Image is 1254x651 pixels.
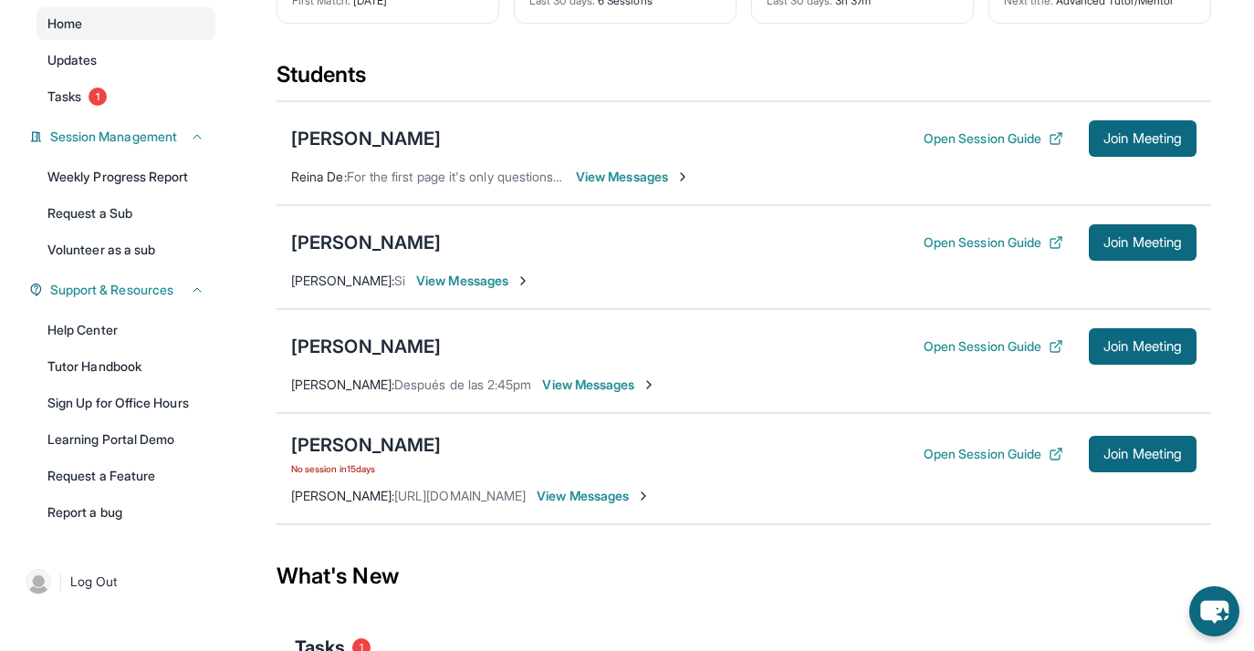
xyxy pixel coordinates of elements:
img: Chevron-Right [516,274,530,288]
span: View Messages [542,376,656,394]
span: Session Management [50,128,177,146]
span: Log Out [70,573,118,591]
span: Después de las 2:45pm [394,377,531,392]
div: What's New [277,536,1211,616]
div: Students [277,60,1211,100]
span: View Messages [576,168,690,186]
div: [PERSON_NAME] [291,432,441,458]
button: Session Management [43,128,204,146]
span: View Messages [537,487,651,505]
button: Open Session Guide [924,445,1063,463]
span: Join Meeting [1103,133,1182,144]
img: Chevron-Right [675,170,690,184]
span: View Messages [416,272,530,290]
a: |Log Out [18,562,215,602]
div: [PERSON_NAME] [291,126,441,151]
img: user-img [26,569,51,594]
div: [PERSON_NAME] [291,334,441,359]
span: [PERSON_NAME] : [291,488,394,503]
span: 1 [89,88,107,106]
span: Si [394,273,405,288]
span: Tasks [47,88,81,106]
a: Help Center [37,314,215,346]
a: Sign Up for Office Hours [37,387,215,419]
span: Reina De : [291,169,347,184]
a: Learning Portal Demo [37,423,215,456]
span: Join Meeting [1103,449,1182,460]
button: Join Meeting [1089,224,1197,261]
span: | [58,571,63,593]
a: Request a Sub [37,197,215,230]
span: Home [47,15,82,33]
button: Join Meeting [1089,436,1197,472]
span: Support & Resources [50,281,173,299]
div: [PERSON_NAME] [291,230,441,255]
a: Home [37,7,215,40]
span: [PERSON_NAME] : [291,377,394,392]
span: Updates [47,51,98,69]
span: [PERSON_NAME] : [291,273,394,288]
span: Join Meeting [1103,341,1182,352]
span: No session in 15 days [291,461,441,476]
button: Join Meeting [1089,328,1197,365]
button: Open Session Guide [924,129,1063,148]
a: Volunteer as a sub [37,233,215,266]
img: Chevron-Right [642,377,656,392]
a: Weekly Progress Report [37,160,215,193]
a: Request a Feature [37,460,215,492]
a: Updates [37,44,215,77]
button: Support & Resources [43,281,204,299]
button: Join Meeting [1089,120,1197,157]
button: Open Session Guide [924,233,1063,252]
a: Report a bug [37,496,215,529]
span: For the first page it's only questions 1,2 [347,169,572,184]
button: chat-button [1189,586,1239,636]
span: [URL][DOMAIN_NAME] [394,488,526,503]
a: Tutor Handbook [37,350,215,383]
button: Open Session Guide [924,337,1063,356]
span: Join Meeting [1103,237,1182,248]
img: Chevron-Right [636,489,651,503]
a: Tasks1 [37,80,215,113]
